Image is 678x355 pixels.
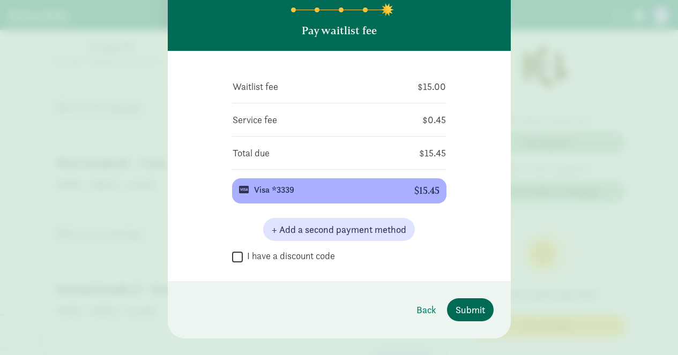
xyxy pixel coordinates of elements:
label: I have a discount code [243,250,335,262]
div: $15.45 [414,185,439,197]
td: $0.45 [371,112,446,127]
button: Visa *3339 $15.45 [232,178,446,203]
button: Back [408,298,445,321]
span: Back [416,303,436,317]
div: Visa *3339 [254,184,397,197]
p: Pay waitlist fee [302,23,377,38]
button: Submit [447,298,494,321]
span: + Add a second payment method [272,222,406,237]
td: Service fee [232,112,371,127]
span: Submit [456,303,485,317]
td: Waitlist fee [232,79,363,94]
button: + Add a second payment method [263,218,415,241]
td: $15.00 [363,79,446,94]
td: $15.45 [355,145,446,161]
td: Total due [232,145,356,161]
